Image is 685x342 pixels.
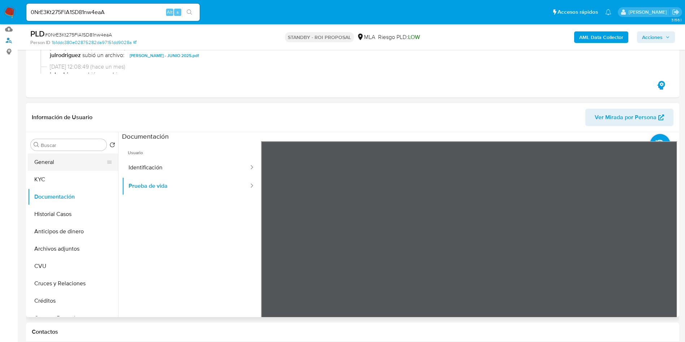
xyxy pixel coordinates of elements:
button: Acciones [637,31,675,43]
a: Salir [672,8,680,16]
button: KYC [28,171,118,188]
span: Riesgo PLD: [378,33,420,41]
span: subió un archivo: [82,71,125,79]
button: Buscar [34,142,39,148]
span: Alt [167,9,173,16]
span: s [177,9,179,16]
button: Créditos [28,292,118,309]
a: Notificaciones [605,9,611,15]
p: gustavo.deseta@mercadolibre.com [629,9,669,16]
span: Accesos rápidos [558,8,598,16]
button: Anticipos de dinero [28,223,118,240]
p: STANDBY - ROI PROPOSAL [285,32,354,42]
span: # 0NrE3Kt275FlA1SD81nw4eaA [45,31,112,38]
span: Ver Mirada por Persona [595,109,656,126]
input: Buscar usuario o caso... [26,8,200,17]
button: General [28,153,112,171]
button: Cruces y Relaciones [28,275,118,292]
span: 3.156.1 [671,17,681,23]
button: Historial Casos [28,205,118,223]
span: LOW [408,33,420,41]
button: AML Data Collector [574,31,628,43]
button: Volver al orden por defecto [109,142,115,150]
span: [PERSON_NAME] - JUNIO 2025.pdf [130,51,199,60]
b: PLD [30,28,45,39]
a: 1b1ddc380e02875282da97151dd9028a [52,39,136,46]
span: Caselog (ROS) - 175312446 - 0NrE3Kt275FlA1SD81nw4eaA.docx [130,71,253,79]
h1: Información de Usuario [32,114,92,121]
span: subió un archivo: [82,51,125,60]
button: CVU [28,257,118,275]
div: MLA [357,33,375,41]
button: Documentación [28,188,118,205]
b: julrodriguez [50,71,81,79]
b: AML Data Collector [579,31,623,43]
button: search-icon [182,7,197,17]
button: [PERSON_NAME] - JUNIO 2025.pdf [126,51,203,60]
span: Acciones [642,31,663,43]
button: Ver Mirada por Persona [585,109,673,126]
button: Caselog (ROS) - 175312446 - 0NrE3Kt275FlA1SD81nw4eaA.docx [126,71,257,79]
button: Cuentas Bancarias [28,309,118,327]
button: Archivos adjuntos [28,240,118,257]
b: julrodriguez [50,51,81,60]
span: [DATE] 12:08:49 (hace un mes) [50,63,662,71]
input: Buscar [41,142,104,148]
h1: Contactos [32,328,673,335]
b: Person ID [30,39,50,46]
